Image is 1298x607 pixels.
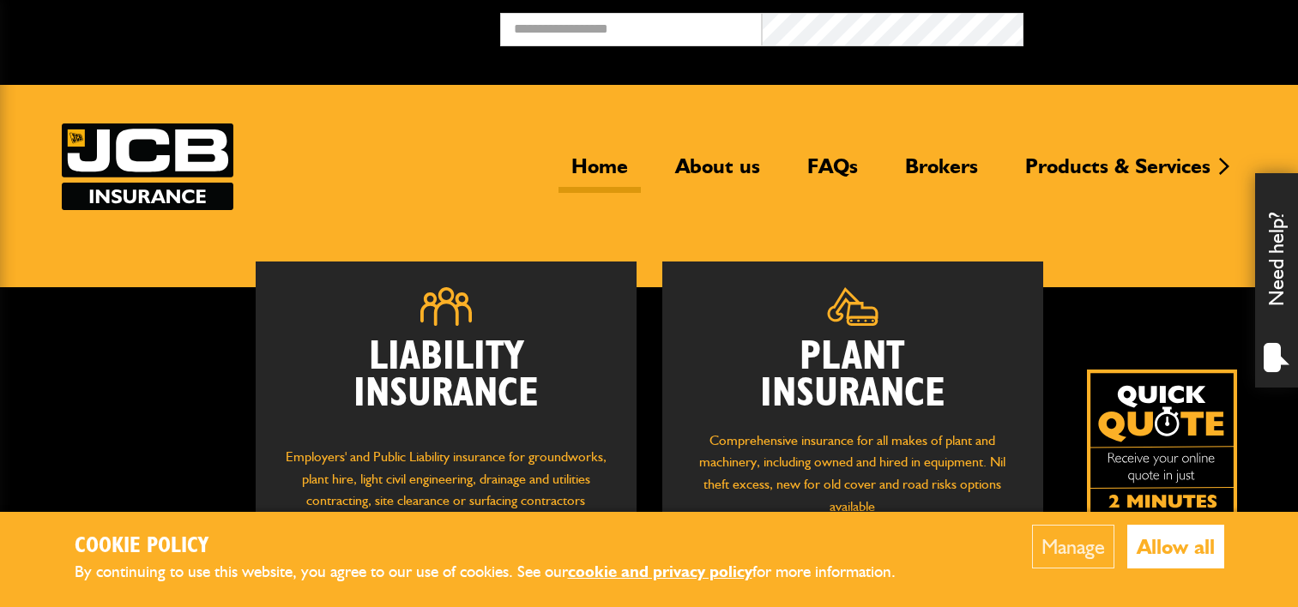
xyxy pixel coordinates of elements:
[1012,153,1223,193] a: Products & Services
[1127,525,1224,568] button: Allow all
[75,559,924,586] p: By continuing to use this website, you agree to our use of cookies. See our for more information.
[281,446,611,528] p: Employers' and Public Liability insurance for groundworks, plant hire, light civil engineering, d...
[281,339,611,430] h2: Liability Insurance
[62,123,233,210] img: JCB Insurance Services logo
[662,153,773,193] a: About us
[1023,13,1285,39] button: Broker Login
[688,339,1017,412] h2: Plant Insurance
[1087,370,1237,520] a: Get your insurance quote isn just 2-minutes
[558,153,641,193] a: Home
[794,153,871,193] a: FAQs
[688,430,1017,517] p: Comprehensive insurance for all makes of plant and machinery, including owned and hired in equipm...
[75,533,924,560] h2: Cookie Policy
[1255,173,1298,388] div: Need help?
[892,153,991,193] a: Brokers
[1032,525,1114,568] button: Manage
[62,123,233,210] a: JCB Insurance Services
[568,562,752,581] a: cookie and privacy policy
[1087,370,1237,520] img: Quick Quote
